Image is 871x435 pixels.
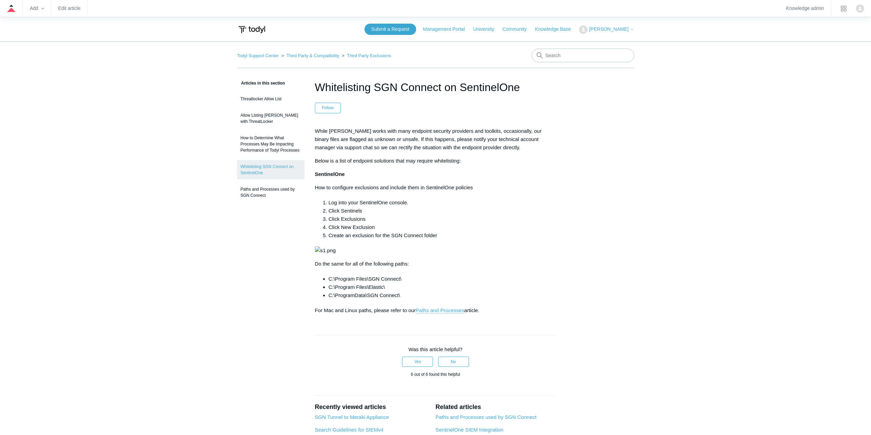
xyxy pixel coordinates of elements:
[411,372,460,377] span: 6 out of 6 found this helpful
[315,306,556,315] p: For Mac and Linux paths, please refer to our article.
[237,23,266,36] img: Todyl Support Center Help Center home page
[329,208,362,214] span: Click Sentinels
[315,184,473,190] span: How to configure exclusions and include them in SentinelOne policies
[329,275,556,283] li: C:\Program Files\SGN Connect\
[416,307,464,314] a: Paths and Processes
[315,427,384,433] a: Search Guidelines for SIEMv4
[579,25,634,34] button: [PERSON_NAME]
[438,357,469,367] button: This article was not helpful
[423,26,472,33] a: Management Portal
[315,260,556,268] p: Whitelisting SGN Connect on SentinelOne
[30,7,44,10] zd-hc-trigger: Add
[315,79,556,95] h1: Whitelisting SGN Connect on SentinelOne
[589,26,628,32] span: [PERSON_NAME]
[502,26,534,33] a: Community
[237,92,305,105] a: Threatlocker Allow List
[435,427,503,433] a: SentinelOne SIEM Integration
[237,183,305,202] a: Paths and Processes used by SGN Connect
[315,128,541,150] span: While [PERSON_NAME] works with many endpoint security providers and toolkits, occasionally, our b...
[329,232,437,238] span: Create an exclusion for the SGN Connect folder
[329,283,556,291] li: C:\Program Files\Elastic\
[58,7,80,10] a: Edit article
[535,26,578,33] a: Knowledge Base
[435,402,556,412] h2: Related articles
[237,53,279,58] a: Todyl Support Center
[786,7,824,10] a: Knowledge admin
[329,216,366,222] span: Click Exclusions
[315,246,336,255] img: s1.png
[402,357,433,367] button: This article was helpful
[237,160,305,179] a: Whitelisting SGN Connect on SentinelOne
[856,4,864,13] img: user avatar
[237,53,280,58] li: Todyl Support Center
[531,49,634,62] input: Search
[329,224,375,230] span: Click New Exclusion
[435,414,536,420] a: Paths and Processes used by SGN Connect
[315,414,389,420] a: SGN Tunnel to Meraki Appliance
[315,158,461,164] span: Below is a list of endpoint solutions that may require whitelisting:
[409,346,463,352] span: Was this article helpful?
[341,53,391,58] li: Third Party Exclusions
[856,4,864,13] zd-hc-trigger: Click your profile icon to open the profile menu
[237,131,305,157] a: How to Determine What Processes May Be Impacting Performance of Todyl Processes
[329,291,556,299] li: C:\ProgramData\SGN Connect\
[364,24,416,35] a: Submit a Request
[237,109,305,128] a: Allow Listing [PERSON_NAME] with ThreatLocker
[473,26,501,33] a: University
[237,81,285,86] span: Articles in this section
[315,171,345,177] span: SentinelOne
[329,200,409,205] span: Log into your SentinelOne console.
[280,53,341,58] li: Third Party & Compatibility
[286,53,339,58] a: Third Party & Compatibility
[347,53,391,58] a: Third Party Exclusions
[315,402,429,412] h2: Recently viewed articles
[315,103,341,113] button: Follow Article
